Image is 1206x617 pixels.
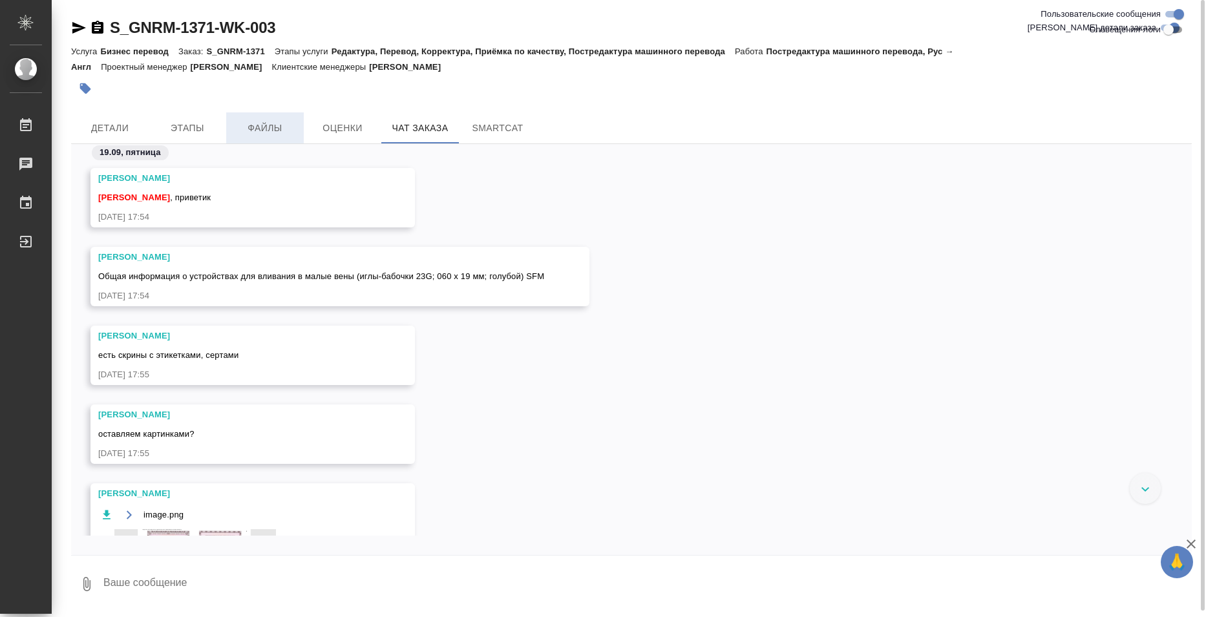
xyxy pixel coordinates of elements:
[191,62,272,72] p: [PERSON_NAME]
[369,62,450,72] p: [PERSON_NAME]
[79,120,141,136] span: Детали
[98,193,170,202] span: [PERSON_NAME]
[234,120,296,136] span: Файлы
[1028,21,1156,34] span: [PERSON_NAME] детали заказа
[143,508,184,521] span: image.png
[90,20,105,36] button: Скопировать ссылку
[98,408,370,421] div: [PERSON_NAME]
[71,20,87,36] button: Скопировать ссылку для ЯМессенджера
[71,47,100,56] p: Услуга
[98,211,370,224] div: [DATE] 17:54
[98,447,370,460] div: [DATE] 17:55
[1161,546,1193,578] button: 🙏
[98,368,370,381] div: [DATE] 17:55
[98,289,544,302] div: [DATE] 17:54
[98,487,370,500] div: [PERSON_NAME]
[156,120,218,136] span: Этапы
[735,47,767,56] p: Работа
[178,47,206,56] p: Заказ:
[98,350,238,360] span: есть скрины с этикетками, сертами
[98,271,544,281] span: Общая информация о устройствах для вливания в малые вены (иглы-бабочки 23G; 060 х 19 мм; голубой)...
[71,74,100,103] button: Добавить тэг
[1041,8,1161,21] span: Пользовательские сообщения
[100,47,178,56] p: Бизнес перевод
[1166,549,1188,576] span: 🙏
[98,329,370,342] div: [PERSON_NAME]
[100,146,161,159] p: 19.09, пятница
[1089,23,1161,36] span: Оповещения-логи
[98,529,292,603] img: image.png
[98,172,370,185] div: [PERSON_NAME]
[272,62,370,72] p: Клиентские менеджеры
[206,47,274,56] p: S_GNRM-1371
[110,19,275,36] a: S_GNRM-1371-WK-003
[121,507,137,523] button: Открыть на драйве
[332,47,735,56] p: Редактура, Перевод, Корректура, Приёмка по качеству, Постредактура машинного перевода
[312,120,374,136] span: Оценки
[101,62,190,72] p: Проектный менеджер
[98,193,211,202] span: , приветик
[98,507,114,523] button: Скачать
[98,429,195,439] span: оставляем картинками?
[389,120,451,136] span: Чат заказа
[467,120,529,136] span: SmartCat
[98,251,544,264] div: [PERSON_NAME]
[275,47,332,56] p: Этапы услуги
